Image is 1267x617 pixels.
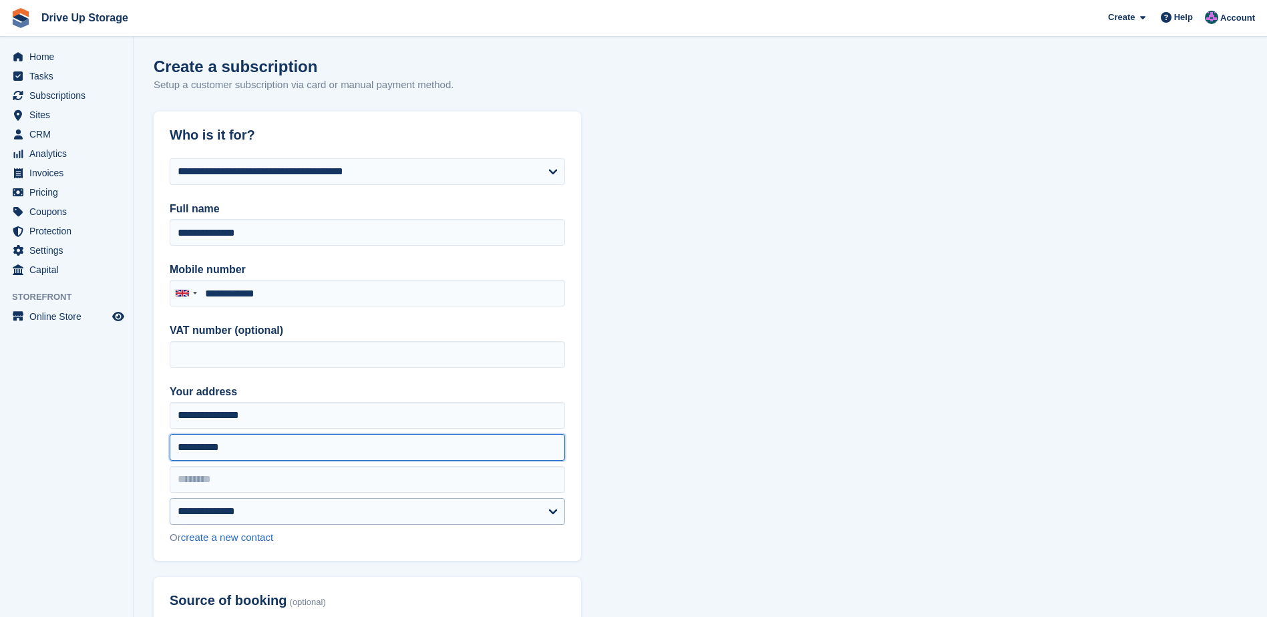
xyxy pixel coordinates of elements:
[154,57,317,75] h1: Create a subscription
[290,598,326,608] span: (optional)
[7,164,126,182] a: menu
[170,323,565,339] label: VAT number (optional)
[7,125,126,144] a: menu
[29,67,110,85] span: Tasks
[7,144,126,163] a: menu
[29,241,110,260] span: Settings
[29,260,110,279] span: Capital
[29,222,110,240] span: Protection
[12,290,133,304] span: Storefront
[1108,11,1135,24] span: Create
[7,307,126,326] a: menu
[1220,11,1255,25] span: Account
[170,280,201,306] div: United Kingdom: +44
[29,183,110,202] span: Pricing
[7,67,126,85] a: menu
[1174,11,1193,24] span: Help
[7,47,126,66] a: menu
[29,47,110,66] span: Home
[110,308,126,325] a: Preview store
[29,86,110,105] span: Subscriptions
[7,183,126,202] a: menu
[29,125,110,144] span: CRM
[7,202,126,221] a: menu
[7,260,126,279] a: menu
[29,202,110,221] span: Coupons
[29,106,110,124] span: Sites
[29,164,110,182] span: Invoices
[7,222,126,240] a: menu
[7,106,126,124] a: menu
[1205,11,1218,24] img: Andy
[11,8,31,28] img: stora-icon-8386f47178a22dfd0bd8f6a31ec36ba5ce8667c1dd55bd0f319d3a0aa187defe.svg
[170,201,565,217] label: Full name
[29,307,110,326] span: Online Store
[170,593,287,608] span: Source of booking
[170,530,565,546] div: Or
[170,128,565,143] h2: Who is it for?
[7,241,126,260] a: menu
[154,77,454,93] p: Setup a customer subscription via card or manual payment method.
[170,262,565,278] label: Mobile number
[7,86,126,105] a: menu
[170,384,565,400] label: Your address
[36,7,134,29] a: Drive Up Storage
[181,532,273,543] a: create a new contact
[29,144,110,163] span: Analytics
